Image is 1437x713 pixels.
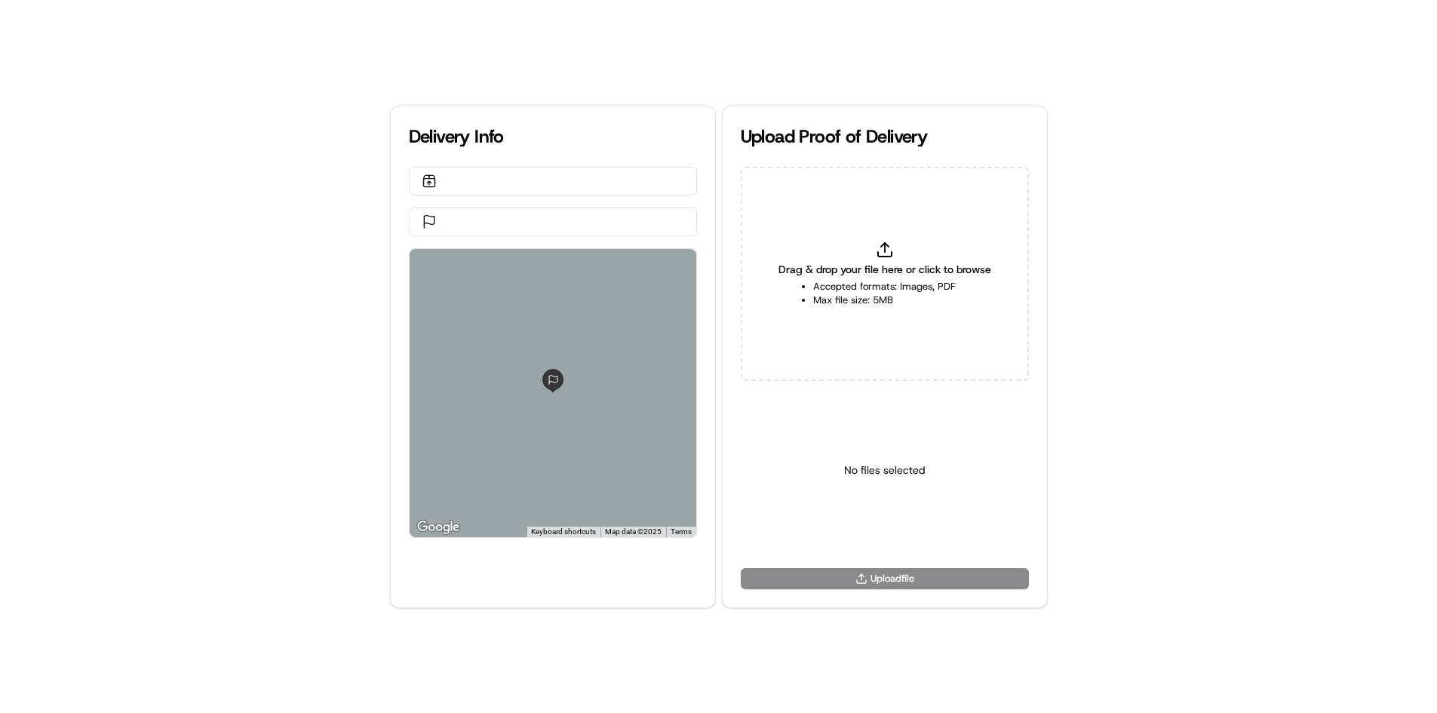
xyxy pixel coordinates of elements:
span: Map data ©2025 [605,527,662,536]
a: Terms (opens in new tab) [671,527,692,536]
p: No files selected [844,463,925,478]
div: Upload Proof of Delivery [741,124,1029,149]
button: Keyboard shortcuts [531,527,596,537]
span: Drag & drop your file here or click to browse [778,262,991,277]
a: Open this area in Google Maps (opens a new window) [413,518,463,537]
div: Delivery Info [409,124,697,149]
li: Accepted formats: Images, PDF [813,280,956,293]
img: Google [413,518,463,537]
li: Max file size: 5MB [813,293,956,307]
div: 0 [410,249,696,537]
